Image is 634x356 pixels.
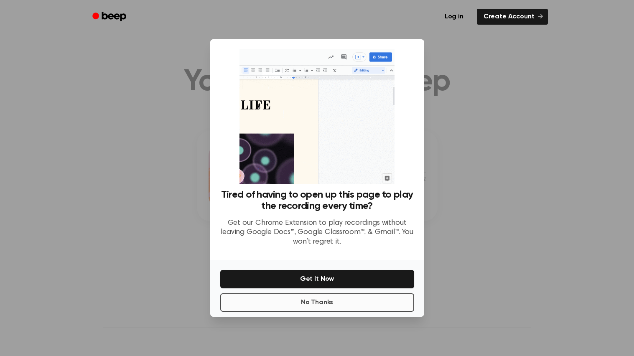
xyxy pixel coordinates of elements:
[220,293,414,312] button: No Thanks
[220,270,414,288] button: Get It Now
[220,189,414,212] h3: Tired of having to open up this page to play the recording every time?
[220,219,414,247] p: Get our Chrome Extension to play recordings without leaving Google Docs™, Google Classroom™, & Gm...
[436,7,472,26] a: Log in
[87,9,134,25] a: Beep
[239,49,395,184] img: Beep extension in action
[477,9,548,25] a: Create Account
